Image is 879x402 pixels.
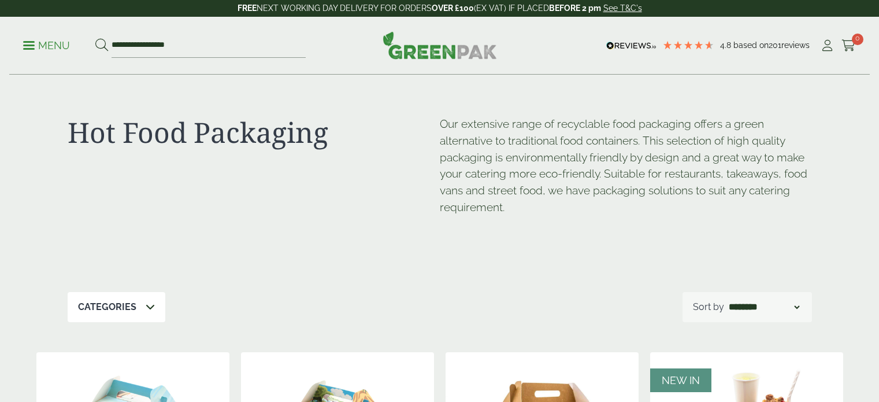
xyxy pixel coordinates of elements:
span: Based on [733,40,769,50]
span: NEW IN [662,374,700,386]
i: Cart [841,40,856,51]
span: 4.8 [720,40,733,50]
a: See T&C's [603,3,642,13]
p: Menu [23,39,70,53]
p: Categories [78,300,136,314]
i: My Account [820,40,835,51]
p: [URL][DOMAIN_NAME] [440,226,441,227]
p: Our extensive range of recyclable food packaging offers a green alternative to traditional food c... [440,116,812,216]
a: 0 [841,37,856,54]
span: 0 [852,34,863,45]
h1: Hot Food Packaging [68,116,440,149]
p: Sort by [693,300,724,314]
div: 4.79 Stars [662,40,714,50]
strong: OVER £100 [432,3,474,13]
strong: FREE [238,3,257,13]
img: GreenPak Supplies [383,31,497,59]
strong: BEFORE 2 pm [549,3,601,13]
select: Shop order [726,300,802,314]
span: 201 [769,40,781,50]
a: Menu [23,39,70,50]
span: reviews [781,40,810,50]
img: REVIEWS.io [606,42,657,50]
